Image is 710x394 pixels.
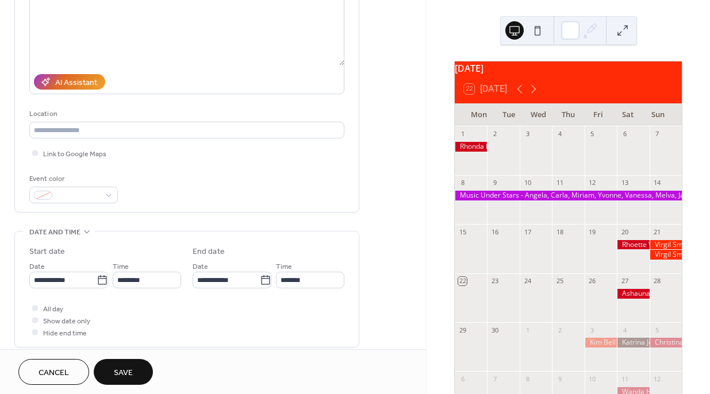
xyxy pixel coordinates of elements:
div: Sun [643,103,673,126]
div: 8 [458,179,467,187]
div: 1 [523,326,532,334]
div: 27 [620,277,629,285]
div: AI Assistant [55,77,97,89]
div: Sat [613,103,643,126]
div: 25 [555,277,564,285]
div: Tue [494,103,524,126]
div: 14 [653,179,662,187]
span: Date [193,261,208,273]
div: Virgil Smith [650,250,682,260]
div: 11 [620,374,629,383]
div: 17 [523,227,532,236]
div: 28 [653,277,662,285]
div: 7 [653,130,662,138]
button: AI Assistant [34,74,105,90]
div: 26 [588,277,597,285]
button: Cancel [18,359,89,385]
div: Mon [464,103,494,126]
span: Cancel [39,367,69,379]
div: Katrina Johnson (Baby Shower) [617,338,649,347]
div: 5 [588,130,597,138]
div: 30 [490,326,499,334]
div: 12 [653,374,662,383]
div: 21 [653,227,662,236]
div: 2 [490,130,499,138]
div: 19 [588,227,597,236]
div: Event color [29,173,116,185]
div: 10 [588,374,597,383]
span: Date and time [29,226,80,238]
span: Hide end time [43,327,87,339]
div: 1 [458,130,467,138]
div: Rhoette Weston [617,240,649,250]
div: Kim Bell - AKA Event [585,338,617,347]
div: 3 [523,130,532,138]
div: Start date [29,246,65,258]
div: [DATE] [455,61,682,75]
div: Music Under Stars - Angela, Carla, Miriam, Yvonne, Vanessa, Melva, Janice, [455,191,682,200]
div: 20 [620,227,629,236]
div: 5 [653,326,662,334]
div: Fri [583,103,613,126]
div: Ashauna Ayers [617,289,649,299]
div: 7 [490,374,499,383]
div: 6 [620,130,629,138]
div: 24 [523,277,532,285]
div: 22 [458,277,467,285]
div: End date [193,246,225,258]
div: 13 [620,179,629,187]
div: 16 [490,227,499,236]
div: 2 [555,326,564,334]
div: 12 [588,179,597,187]
span: All day [43,303,63,315]
div: Thu [554,103,584,126]
div: Christina and Major Whitlow [650,338,682,347]
div: 4 [620,326,629,334]
div: 6 [458,374,467,383]
div: 11 [555,179,564,187]
div: Wed [524,103,554,126]
button: Save [94,359,153,385]
span: Show date only [43,315,90,327]
div: Virgil Smith [650,240,682,250]
div: 8 [523,374,532,383]
div: Location [29,108,342,120]
div: 4 [555,130,564,138]
div: 29 [458,326,467,334]
div: 15 [458,227,467,236]
span: Date [29,261,45,273]
div: 10 [523,179,532,187]
div: 9 [555,374,564,383]
div: 3 [588,326,597,334]
span: Time [113,261,129,273]
span: Time [276,261,292,273]
span: Save [114,367,133,379]
div: 9 [490,179,499,187]
div: 18 [555,227,564,236]
div: 23 [490,277,499,285]
div: Rhonda Irving [455,142,487,152]
span: Link to Google Maps [43,148,106,160]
